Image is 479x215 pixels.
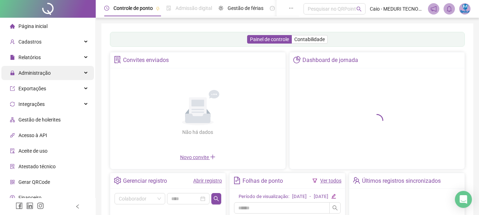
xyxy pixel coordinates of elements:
div: Convites enviados [123,54,169,66]
span: Aceite de uso [18,148,48,154]
span: solution [114,56,121,63]
span: Financeiro [18,195,41,200]
span: home [10,24,15,29]
span: solution [10,164,15,169]
div: [DATE] [292,193,307,200]
span: search [332,205,338,211]
span: team [353,177,360,184]
img: 31116 [459,4,470,14]
span: setting [114,177,121,184]
span: filter [312,178,317,183]
span: Acesso à API [18,132,47,138]
span: ellipsis [289,6,294,11]
span: audit [10,148,15,153]
span: qrcode [10,180,15,185]
div: Folhas de ponto [243,175,283,187]
a: Abrir registro [193,178,222,183]
span: Admissão digital [176,5,212,11]
div: Período de visualização: [239,193,289,200]
div: Dashboard de jornada [302,54,358,66]
span: facebook [16,202,23,209]
a: Ver todos [320,178,341,183]
div: [DATE] [314,193,328,200]
span: instagram [37,202,44,209]
span: Painel de controle [250,36,289,42]
span: Controle de ponto [113,5,153,11]
span: bell [446,6,452,12]
span: Gestão de holerites [18,117,61,123]
span: pie-chart [293,56,301,63]
span: lock [10,70,15,75]
span: plus [210,154,216,160]
span: clock-circle [104,6,109,11]
span: apartment [10,117,15,122]
span: pushpin [156,6,160,11]
span: export [10,86,15,91]
span: Gestão de férias [228,5,263,11]
span: search [213,196,219,202]
span: Exportações [18,86,46,91]
span: Novo convite [180,154,216,160]
span: edit [331,194,336,198]
div: Open Intercom Messenger [455,191,472,208]
span: dollar [10,195,15,200]
span: left [75,204,80,209]
span: api [10,133,15,138]
span: file-text [233,177,241,184]
div: Não há dados [165,128,230,136]
span: Relatórios [18,55,41,60]
div: - [310,193,311,200]
span: linkedin [26,202,33,209]
span: loading [370,113,384,128]
span: sun [218,6,223,11]
span: notification [430,6,437,12]
span: Administração [18,70,51,76]
span: Atestado técnico [18,164,56,169]
span: file-done [166,6,171,11]
span: search [356,6,362,12]
div: Últimos registros sincronizados [362,175,441,187]
span: Página inicial [18,23,48,29]
span: dashboard [270,6,275,11]
span: Contabilidade [294,36,325,42]
span: user-add [10,39,15,44]
span: Caio - MEDURI TECNOLOGIA EM SEGURANÇA [370,5,424,13]
span: Integrações [18,101,45,107]
span: Cadastros [18,39,41,45]
span: Gerar QRCode [18,179,50,185]
div: Gerenciar registro [123,175,167,187]
span: file [10,55,15,60]
span: sync [10,102,15,107]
